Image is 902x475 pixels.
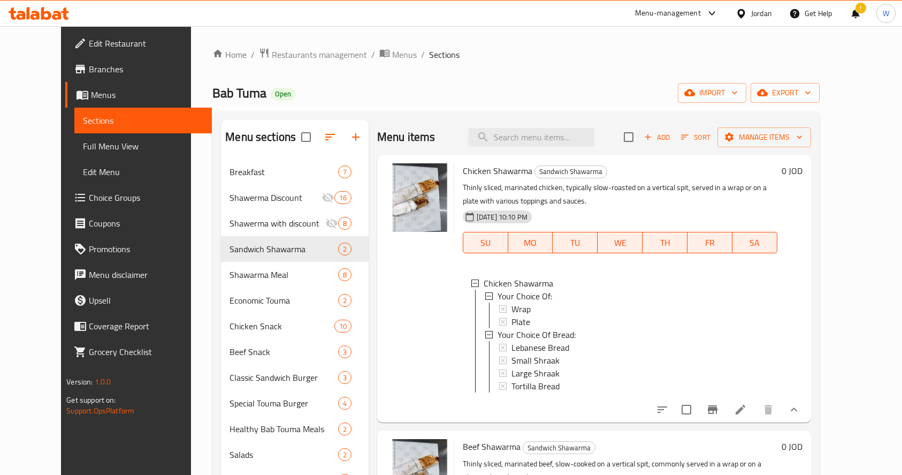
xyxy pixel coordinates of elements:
div: items [338,345,351,358]
div: items [338,448,351,461]
div: Breakfast [230,165,338,178]
div: items [338,268,351,281]
div: items [338,397,351,410]
button: Add [640,129,674,146]
span: FR [692,235,728,251]
span: Manage items [726,131,802,144]
button: Sort [678,129,713,146]
span: Lebanese Bread [511,341,569,354]
span: Coupons [89,217,203,230]
button: delete [755,397,781,423]
span: 2 [339,244,351,254]
span: Menus [392,48,417,61]
div: Salads2 [221,442,369,468]
span: 8 [339,218,351,229]
div: items [338,217,351,230]
a: Coverage Report [65,313,212,339]
input: search [468,128,594,147]
button: Manage items [717,127,811,147]
div: Sandwich Shawarma [230,243,338,255]
span: TH [647,235,683,251]
button: Branch-specific-item [700,397,725,423]
div: Sandwich Shawarma [523,441,595,454]
span: TU [557,235,593,251]
div: items [338,243,351,255]
span: Coverage Report [89,320,203,333]
div: Chicken Snack10 [221,313,369,339]
span: [DATE] 10:10 PM [472,212,532,222]
span: Promotions [89,243,203,255]
span: WE [602,235,638,251]
div: Special Touma Burger [230,397,338,410]
div: items [334,320,351,333]
a: Home [212,48,247,61]
svg: Show Choices [788,403,800,416]
span: Your Choice Of: [498,290,552,303]
div: Sandwich Shawarma [534,165,607,178]
a: Menu disclaimer [65,262,212,288]
span: Small Shraak [511,354,560,367]
div: Beef Snack3 [221,339,369,365]
span: Sandwich Shawarma [523,442,595,454]
div: Salads [230,448,338,461]
button: export [751,83,820,103]
span: 1.0.0 [95,375,111,389]
a: Restaurants management [259,48,367,62]
span: Sort sections [317,124,343,150]
div: Economic Touma2 [221,288,369,313]
span: Shawerma with discount [230,217,325,230]
div: items [338,423,351,435]
span: Your Choice Of Bread: [498,328,576,341]
img: Chicken Shawarma [386,163,454,232]
span: W [883,7,889,19]
a: Edit Menu [74,159,212,185]
p: Thinly sliced, marinated chicken, typically slow-roasted on a vertical spit, served in a wrap or ... [463,181,777,208]
div: Healthy Bab Touma Meals2 [221,416,369,442]
span: Bab Tuma [212,81,266,105]
span: Economic Touma [230,294,338,307]
li: / [371,48,375,61]
span: Classic Sandwich Burger [230,371,338,384]
button: sort-choices [649,397,675,423]
a: Menus [379,48,417,62]
span: Shawarma Meal [230,268,338,281]
span: Plate [511,315,530,328]
span: Sections [429,48,460,61]
span: Healthy Bab Touma Meals [230,423,338,435]
span: SA [737,235,773,251]
div: Breakfast7 [221,159,369,185]
span: export [759,86,811,100]
span: Tortilla Bread [511,380,560,393]
span: Sections [83,114,203,127]
a: Edit Restaurant [65,31,212,56]
span: Shawerma Discount [230,191,321,204]
h6: 0 JOD [782,163,802,178]
span: Grocery Checklist [89,345,203,358]
span: Version: [66,375,93,389]
svg: Inactive section [322,191,334,204]
a: Branches [65,56,212,82]
span: Open [271,89,295,99]
span: Sort [681,131,710,144]
div: Sandwich Shawarma2 [221,236,369,262]
button: MO [508,232,553,253]
button: SU [463,232,508,253]
span: import [686,86,738,100]
span: Menu disclaimer [89,268,203,281]
div: Menu-management [635,7,701,20]
span: Full Menu View [83,140,203,153]
div: Chicken Snack [230,320,334,333]
span: Choice Groups [89,191,203,204]
div: Beef Snack [230,345,338,358]
span: 16 [335,193,351,203]
a: Promotions [65,236,212,262]
div: Shawarma Meal8 [221,262,369,288]
span: Get support on: [66,393,116,407]
span: Restaurants management [272,48,367,61]
nav: breadcrumb [212,48,819,62]
svg: Inactive section [325,217,338,230]
span: Edit Restaurant [89,37,203,50]
span: Sort items [674,129,717,146]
